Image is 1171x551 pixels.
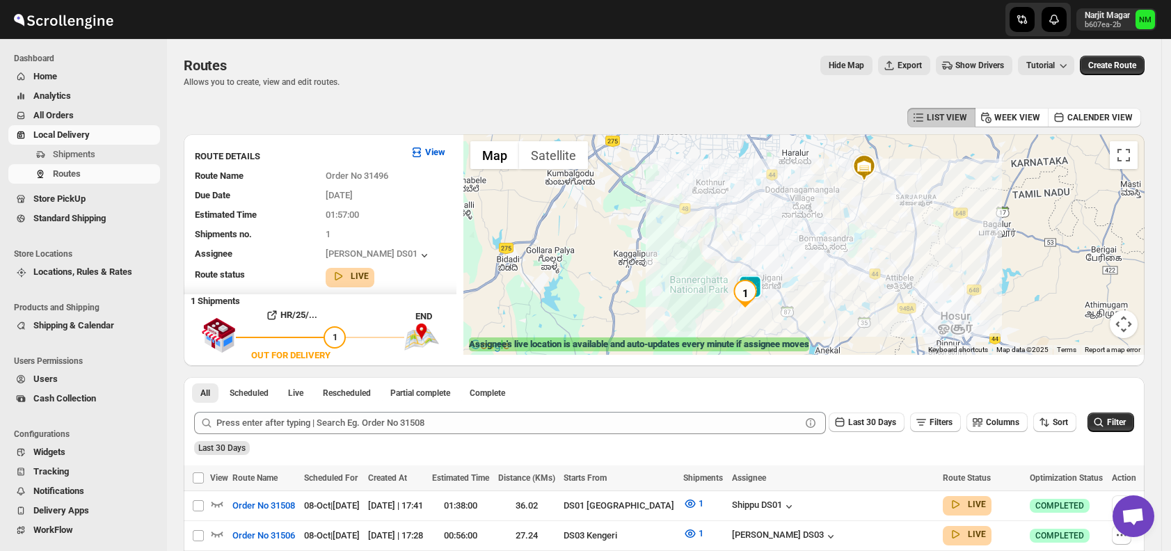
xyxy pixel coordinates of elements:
[33,486,84,496] span: Notifications
[33,129,90,140] span: Local Delivery
[14,356,160,367] span: Users Permissions
[33,466,69,477] span: Tracking
[928,345,988,355] button: Keyboard shortcuts
[192,383,218,403] button: All routes
[33,266,132,277] span: Locations, Rules & Rates
[1076,8,1156,31] button: User menu
[564,529,675,543] div: DS03 Kengeri
[699,528,703,538] span: 1
[184,77,340,88] p: Allows you to create, view and edit routes.
[195,209,257,220] span: Estimated Time
[699,498,703,509] span: 1
[1139,15,1152,24] text: NM
[251,349,330,362] div: OUT FOR DELIVERY
[675,522,712,545] button: 1
[907,108,975,127] button: LIST VIEW
[280,310,317,320] b: HR/25/...
[732,529,838,543] div: [PERSON_NAME] DS03
[33,90,71,101] span: Analytics
[829,413,905,432] button: Last 30 Days
[1026,61,1055,71] span: Tutorial
[333,332,337,342] span: 1
[731,280,759,308] div: 1
[33,320,114,330] span: Shipping & Calendar
[1110,310,1138,338] button: Map camera controls
[232,499,295,513] span: Order No 31508
[498,473,555,483] span: Distance (KMs)
[8,442,160,462] button: Widgets
[1080,56,1145,75] button: Create Route
[14,429,160,440] span: Configurations
[8,389,160,408] button: Cash Collection
[1048,108,1141,127] button: CALENDER VIEW
[425,147,445,157] b: View
[968,500,986,509] b: LIVE
[224,525,303,547] button: Order No 31506
[33,71,57,81] span: Home
[470,388,505,399] span: Complete
[8,462,160,481] button: Tracking
[288,388,303,399] span: Live
[195,269,245,280] span: Route status
[927,112,967,123] span: LIST VIEW
[8,262,160,282] button: Locations, Rules & Rates
[33,525,73,535] span: WorkFlow
[14,302,160,313] span: Products and Shipping
[848,417,896,427] span: Last 30 Days
[216,412,801,434] input: Press enter after typing | Search Eg. Order No 31508
[33,213,106,223] span: Standard Shipping
[1035,500,1084,511] span: COMPLETED
[8,164,160,184] button: Routes
[8,369,160,389] button: Users
[326,248,431,262] div: [PERSON_NAME] DS01
[224,495,303,517] button: Order No 31508
[304,473,358,483] span: Scheduled For
[1030,473,1103,483] span: Optimization Status
[198,443,246,453] span: Last 30 Days
[326,209,359,220] span: 01:57:00
[326,229,330,239] span: 1
[432,499,490,513] div: 01:38:00
[432,529,490,543] div: 00:56:00
[8,67,160,86] button: Home
[230,388,269,399] span: Scheduled
[390,388,450,399] span: Partial complete
[404,324,439,350] img: trip_end.png
[195,190,230,200] span: Due Date
[195,150,399,163] h3: ROUTE DETAILS
[53,149,95,159] span: Shipments
[331,269,369,283] button: LIVE
[432,473,489,483] span: Estimated Time
[236,304,346,326] button: HR/25/...
[368,499,424,513] div: [DATE] | 17:41
[8,481,160,501] button: Notifications
[33,193,86,204] span: Store PickUp
[1018,56,1074,75] button: Tutorial
[8,145,160,164] button: Shipments
[1110,141,1138,169] button: Toggle fullscreen view
[1107,417,1126,427] span: Filter
[33,393,96,404] span: Cash Collection
[564,499,675,513] div: DS01 [GEOGRAPHIC_DATA]
[1113,495,1154,537] div: Open chat
[683,473,723,483] span: Shipments
[8,520,160,540] button: WorkFlow
[1033,413,1076,432] button: Sort
[948,527,986,541] button: LIVE
[210,473,228,483] span: View
[469,337,809,351] label: Assignee's live location is available and auto-updates every minute if assignee moves
[968,529,986,539] b: LIVE
[732,500,796,513] button: Shippu DS01
[184,57,227,74] span: Routes
[467,337,513,355] img: Google
[1088,413,1134,432] button: Filter
[232,473,278,483] span: Route Name
[470,141,519,169] button: Show street map
[948,497,986,511] button: LIVE
[201,308,236,362] img: shop.svg
[910,413,961,432] button: Filters
[498,529,556,543] div: 27.24
[986,417,1019,427] span: Columns
[415,310,456,324] div: END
